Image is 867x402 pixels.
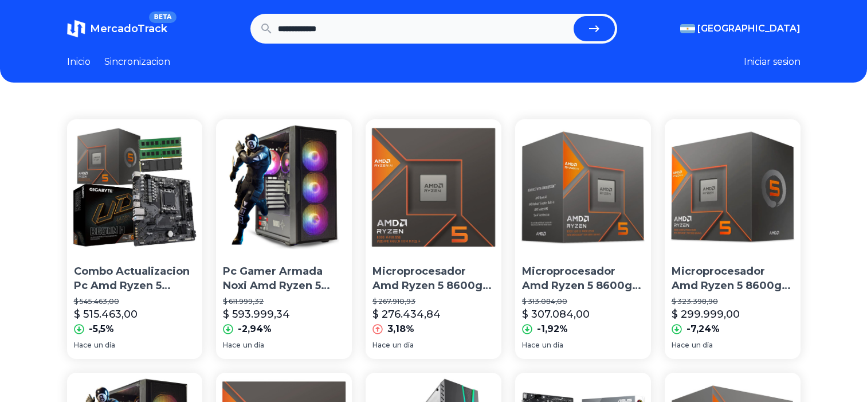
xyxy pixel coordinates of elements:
button: Iniciar sesion [744,55,801,69]
p: -1,92% [537,322,568,336]
p: Microprocesador Amd Ryzen 5 8600g Radeon 760m Am5 [672,264,794,293]
a: Microprocesador Amd Ryzen 5 8600g Radeon 760m Am5Microprocesador Amd Ryzen 5 8600g Radeon 760m Am... [665,119,801,359]
p: $ 299.999,00 [672,306,740,322]
p: $ 276.434,84 [372,306,441,322]
p: $ 267.910,93 [372,297,495,306]
p: Pc Gamer Armada Noxi Amd Ryzen 5 8600g | 16 Gb | 480gb Ssd [223,264,345,293]
span: BETA [149,11,176,23]
span: un día [692,341,713,350]
p: $ 307.084,00 [522,306,590,322]
img: MercadoTrack [67,19,85,38]
span: Hace [223,341,241,350]
p: $ 611.999,32 [223,297,345,306]
span: un día [243,341,264,350]
p: $ 545.463,00 [74,297,196,306]
img: Pc Gamer Armada Noxi Amd Ryzen 5 8600g | 16 Gb | 480gb Ssd [216,119,352,255]
a: Sincronizacion [104,55,170,69]
p: $ 323.398,90 [672,297,794,306]
span: Hace [522,341,540,350]
p: 3,18% [387,322,414,336]
img: Combo Actualizacion Pc Amd Ryzen 5 8600g 16gb Ssd 512gb [67,119,203,255]
p: -7,24% [686,322,720,336]
img: Microprocesador Amd Ryzen 5 8600g Con Cooler Am5 [366,119,501,255]
p: -5,5% [89,322,114,336]
a: Microprocesador Amd Ryzen 5 8600g Con Cooler Am5Microprocesador Amd Ryzen 5 8600g Con Cooler Am5$... [366,119,501,359]
p: $ 515.463,00 [74,306,138,322]
a: Pc Gamer Armada Noxi Amd Ryzen 5 8600g | 16 Gb | 480gb SsdPc Gamer Armada Noxi Amd Ryzen 5 8600g ... [216,119,352,359]
button: [GEOGRAPHIC_DATA] [680,22,801,36]
a: Inicio [67,55,91,69]
a: Combo Actualizacion Pc Amd Ryzen 5 8600g 16gb Ssd 512gb Combo Actualizacion Pc Amd Ryzen 5 8600g ... [67,119,203,359]
p: -2,94% [238,322,272,336]
p: Microprocesador Amd Ryzen 5 8600g 16mb 5.0ghz Socket Am5 [522,264,644,293]
span: MercadoTrack [90,22,167,35]
p: $ 313.084,00 [522,297,644,306]
a: Microprocesador Amd Ryzen 5 8600g 16mb 5.0ghz Socket Am5Microprocesador Amd Ryzen 5 8600g 16mb 5.... [515,119,651,359]
span: Hace [372,341,390,350]
img: Microprocesador Amd Ryzen 5 8600g Radeon 760m Am5 [665,119,801,255]
span: Hace [672,341,689,350]
a: MercadoTrackBETA [67,19,167,38]
p: Combo Actualizacion Pc Amd Ryzen 5 8600g 16gb Ssd 512gb [74,264,196,293]
span: [GEOGRAPHIC_DATA] [697,22,801,36]
p: Microprocesador Amd Ryzen 5 8600g Con Cooler Am5 [372,264,495,293]
img: Argentina [680,24,695,33]
span: un día [542,341,563,350]
span: un día [94,341,115,350]
span: un día [393,341,414,350]
span: Hace [74,341,92,350]
img: Microprocesador Amd Ryzen 5 8600g 16mb 5.0ghz Socket Am5 [515,119,651,255]
p: $ 593.999,34 [223,306,290,322]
